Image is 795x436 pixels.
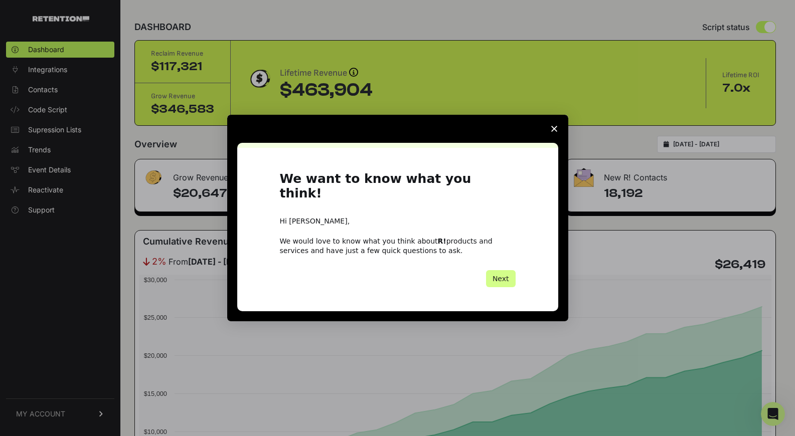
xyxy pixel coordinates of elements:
button: Next [486,270,516,287]
div: Hi [PERSON_NAME], [280,216,516,227]
b: R! [438,237,446,245]
div: We would love to know what you think about products and services and have just a few quick questi... [280,237,516,255]
span: Close survey [540,115,568,143]
h1: We want to know what you think! [280,172,516,206]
